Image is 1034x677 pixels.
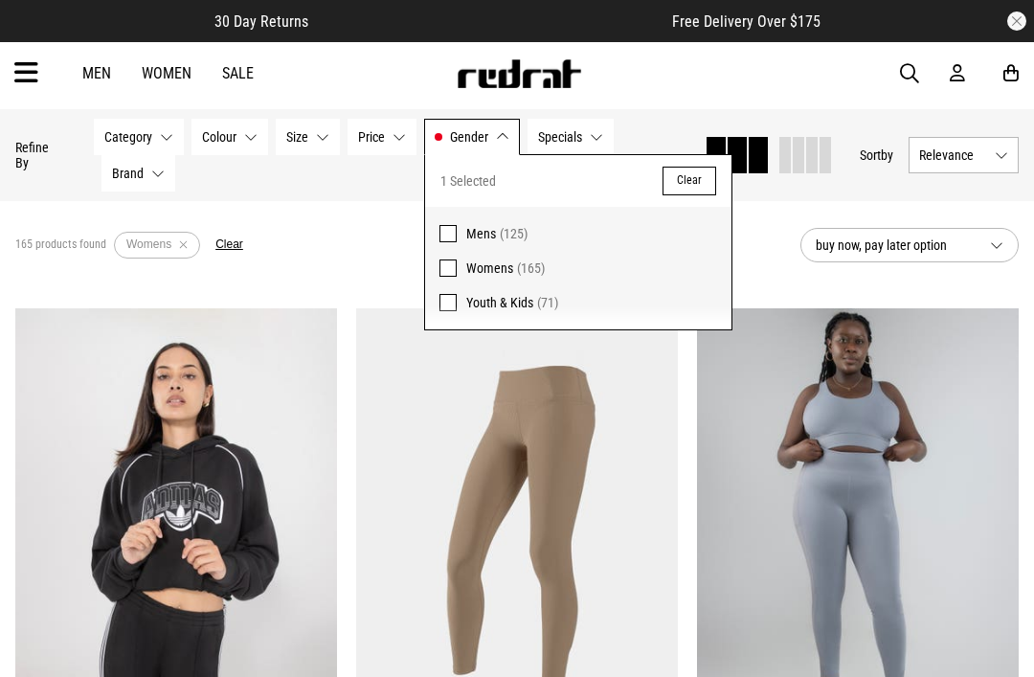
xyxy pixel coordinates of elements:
[424,154,732,330] div: Gender
[909,137,1019,173] button: Relevance
[202,129,236,145] span: Colour
[214,12,308,31] span: 30 Day Returns
[860,144,893,167] button: Sortby
[538,129,582,145] span: Specials
[94,119,184,155] button: Category
[215,237,243,253] button: Clear
[450,129,488,145] span: Gender
[104,129,152,145] span: Category
[15,8,73,65] button: Open LiveChat chat widget
[191,119,268,155] button: Colour
[466,260,513,276] span: Womens
[500,226,528,241] span: (125)
[919,147,987,163] span: Relevance
[440,169,496,192] span: 1 Selected
[101,155,175,192] button: Brand
[881,147,893,163] span: by
[800,228,1019,262] button: buy now, pay later option
[466,226,496,241] span: Mens
[112,166,144,181] span: Brand
[276,119,340,155] button: Size
[142,64,191,82] a: Women
[222,64,254,82] a: Sale
[456,59,582,88] img: Redrat logo
[663,167,716,195] button: Clear
[517,260,545,276] span: (165)
[126,237,171,251] span: Womens
[348,119,416,155] button: Price
[15,140,65,170] p: Refine By
[15,237,106,253] span: 165 products found
[672,12,820,31] span: Free Delivery Over $175
[82,64,111,82] a: Men
[286,129,308,145] span: Size
[537,295,558,310] span: (71)
[466,295,533,310] span: Youth & Kids
[528,119,614,155] button: Specials
[816,234,975,257] span: buy now, pay later option
[424,119,520,155] button: Gender
[171,232,195,259] button: Remove filter
[347,11,634,31] iframe: Customer reviews powered by Trustpilot
[358,129,385,145] span: Price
